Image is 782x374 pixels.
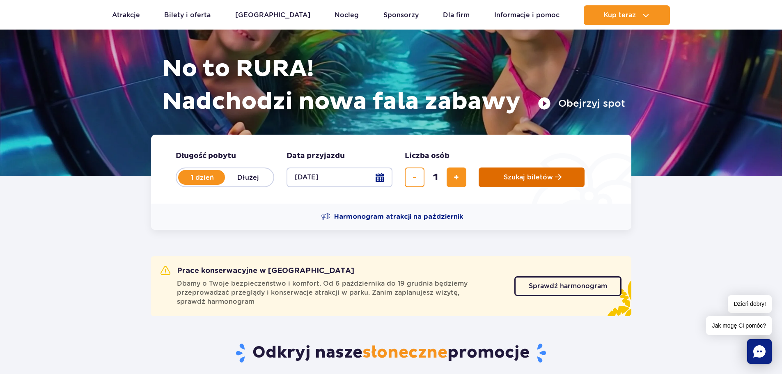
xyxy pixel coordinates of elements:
[479,167,585,187] button: Szukaj biletów
[334,212,463,221] span: Harmonogram atrakcji na październik
[538,97,625,110] button: Obejrzyj spot
[235,5,310,25] a: [GEOGRAPHIC_DATA]
[151,342,631,364] h2: Odkryj nasze promocje
[443,5,470,25] a: Dla firm
[362,342,447,363] span: słoneczne
[161,266,354,276] h2: Prace konserwacyjne w [GEOGRAPHIC_DATA]
[164,5,211,25] a: Bilety i oferta
[426,167,445,187] input: liczba biletów
[177,279,505,306] span: Dbamy o Twoje bezpieczeństwo i komfort. Od 6 października do 19 grudnia będziemy przeprowadzać pr...
[225,169,272,186] label: Dłużej
[603,11,636,19] span: Kup teraz
[321,212,463,222] a: Harmonogram atrakcji na październik
[529,283,607,289] span: Sprawdź harmonogram
[514,276,621,296] a: Sprawdź harmonogram
[494,5,560,25] a: Informacje i pomoc
[179,169,226,186] label: 1 dzień
[287,167,392,187] button: [DATE]
[405,151,449,161] span: Liczba osób
[584,5,670,25] button: Kup teraz
[728,295,772,313] span: Dzień dobry!
[162,53,625,118] h1: No to RURA! Nadchodzi nowa fala zabawy
[287,151,345,161] span: Data przyjazdu
[176,151,236,161] span: Długość pobytu
[335,5,359,25] a: Nocleg
[112,5,140,25] a: Atrakcje
[405,167,424,187] button: usuń bilet
[383,5,419,25] a: Sponsorzy
[447,167,466,187] button: dodaj bilet
[706,316,772,335] span: Jak mogę Ci pomóc?
[151,135,631,204] form: Planowanie wizyty w Park of Poland
[504,174,553,181] span: Szukaj biletów
[747,339,772,364] div: Chat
